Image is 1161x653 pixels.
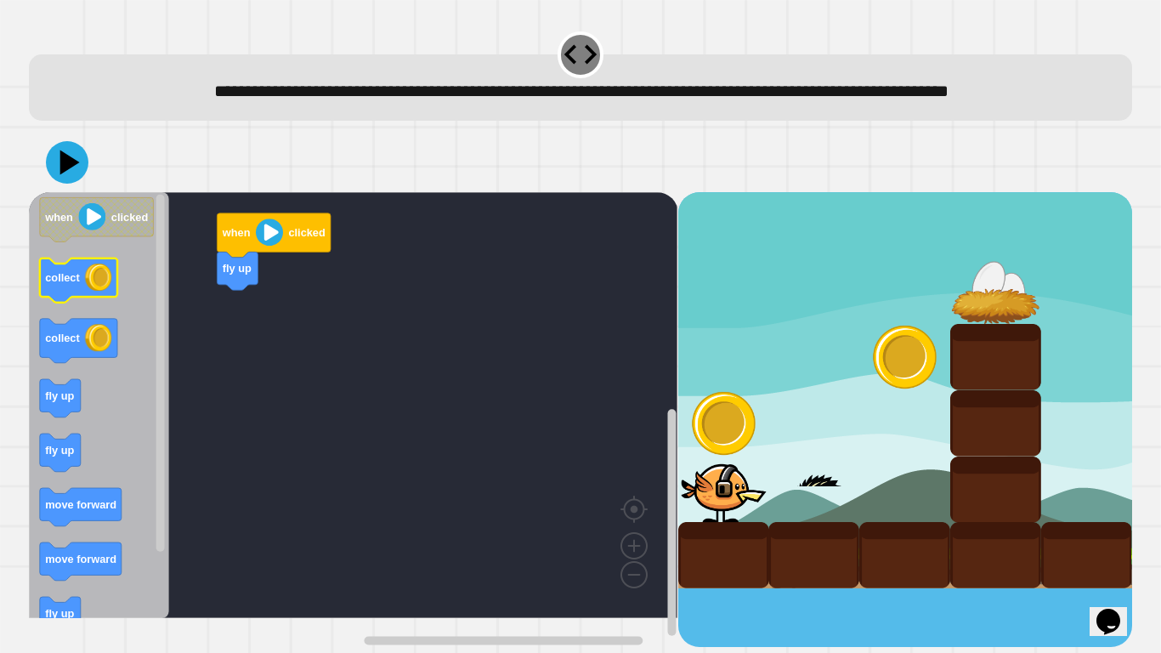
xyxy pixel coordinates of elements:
[222,226,251,239] text: when
[223,262,252,275] text: fly up
[45,444,74,457] text: fly up
[44,211,73,224] text: when
[45,389,74,402] text: fly up
[111,211,148,224] text: clicked
[45,332,80,344] text: collect
[1090,585,1144,636] iframe: chat widget
[45,607,74,620] text: fly up
[45,271,80,284] text: collect
[45,553,116,565] text: move forward
[289,226,326,239] text: clicked
[45,498,116,511] text: move forward
[29,192,677,647] div: Blockly Workspace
